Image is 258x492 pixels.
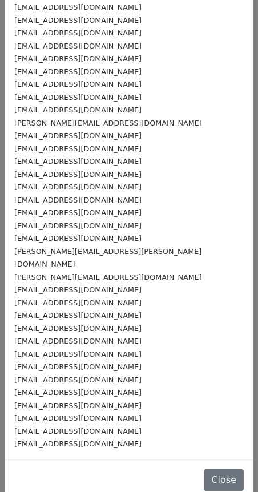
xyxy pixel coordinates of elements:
[14,42,142,50] small: [EMAIL_ADDRESS][DOMAIN_NAME]
[14,362,142,371] small: [EMAIL_ADDRESS][DOMAIN_NAME]
[14,285,142,294] small: [EMAIL_ADDRESS][DOMAIN_NAME]
[14,170,142,179] small: [EMAIL_ADDRESS][DOMAIN_NAME]
[14,54,142,63] small: [EMAIL_ADDRESS][DOMAIN_NAME]
[14,401,142,410] small: [EMAIL_ADDRESS][DOMAIN_NAME]
[14,29,142,37] small: [EMAIL_ADDRESS][DOMAIN_NAME]
[14,80,142,88] small: [EMAIL_ADDRESS][DOMAIN_NAME]
[14,208,142,217] small: [EMAIL_ADDRESS][DOMAIN_NAME]
[14,106,142,114] small: [EMAIL_ADDRESS][DOMAIN_NAME]
[14,221,142,230] small: [EMAIL_ADDRESS][DOMAIN_NAME]
[14,196,142,204] small: [EMAIL_ADDRESS][DOMAIN_NAME]
[14,427,142,435] small: [EMAIL_ADDRESS][DOMAIN_NAME]
[14,439,142,448] small: [EMAIL_ADDRESS][DOMAIN_NAME]
[14,119,202,127] small: [PERSON_NAME][EMAIL_ADDRESS][DOMAIN_NAME]
[14,157,142,166] small: [EMAIL_ADDRESS][DOMAIN_NAME]
[14,144,142,153] small: [EMAIL_ADDRESS][DOMAIN_NAME]
[14,324,142,333] small: [EMAIL_ADDRESS][DOMAIN_NAME]
[14,183,142,191] small: [EMAIL_ADDRESS][DOMAIN_NAME]
[14,273,202,281] small: [PERSON_NAME][EMAIL_ADDRESS][DOMAIN_NAME]
[14,388,142,397] small: [EMAIL_ADDRESS][DOMAIN_NAME]
[14,247,201,269] small: [PERSON_NAME][EMAIL_ADDRESS][PERSON_NAME][DOMAIN_NAME]
[14,337,142,345] small: [EMAIL_ADDRESS][DOMAIN_NAME]
[14,3,142,11] small: [EMAIL_ADDRESS][DOMAIN_NAME]
[14,131,142,140] small: [EMAIL_ADDRESS][DOMAIN_NAME]
[201,437,258,492] iframe: Chat Widget
[14,234,142,243] small: [EMAIL_ADDRESS][DOMAIN_NAME]
[14,311,142,320] small: [EMAIL_ADDRESS][DOMAIN_NAME]
[14,67,142,76] small: [EMAIL_ADDRESS][DOMAIN_NAME]
[201,437,258,492] div: Виджет чата
[14,414,142,422] small: [EMAIL_ADDRESS][DOMAIN_NAME]
[14,16,142,25] small: [EMAIL_ADDRESS][DOMAIN_NAME]
[14,350,142,358] small: [EMAIL_ADDRESS][DOMAIN_NAME]
[14,93,142,102] small: [EMAIL_ADDRESS][DOMAIN_NAME]
[14,299,142,307] small: [EMAIL_ADDRESS][DOMAIN_NAME]
[14,376,142,384] small: [EMAIL_ADDRESS][DOMAIN_NAME]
